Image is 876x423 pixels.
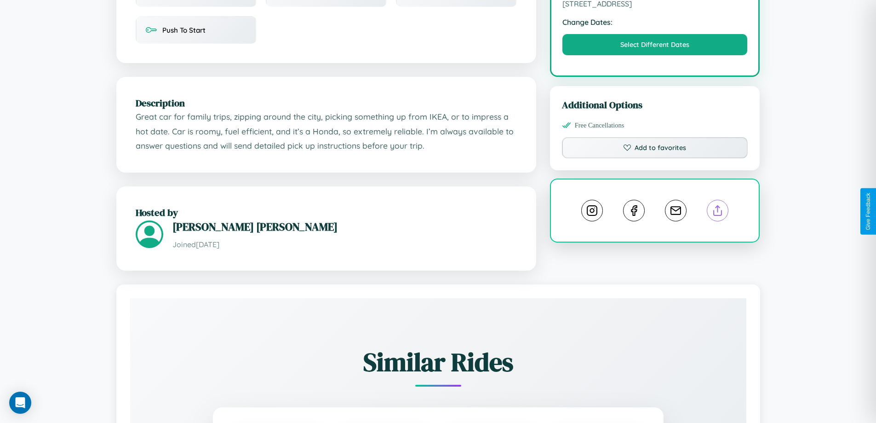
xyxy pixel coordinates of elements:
[865,193,871,230] div: Give Feedback
[562,34,748,55] button: Select Different Dates
[562,17,748,27] strong: Change Dates:
[575,122,624,129] span: Free Cancellations
[562,137,748,158] button: Add to favorites
[136,96,517,110] h2: Description
[172,219,517,234] h3: [PERSON_NAME] [PERSON_NAME]
[9,392,31,414] div: Open Intercom Messenger
[136,206,517,219] h2: Hosted by
[162,26,206,35] span: Push To Start
[172,238,517,251] p: Joined [DATE]
[562,98,748,111] h3: Additional Options
[136,110,517,153] p: Great car for family trips, zipping around the city, picking something up from IKEA, or to impres...
[162,344,714,380] h2: Similar Rides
